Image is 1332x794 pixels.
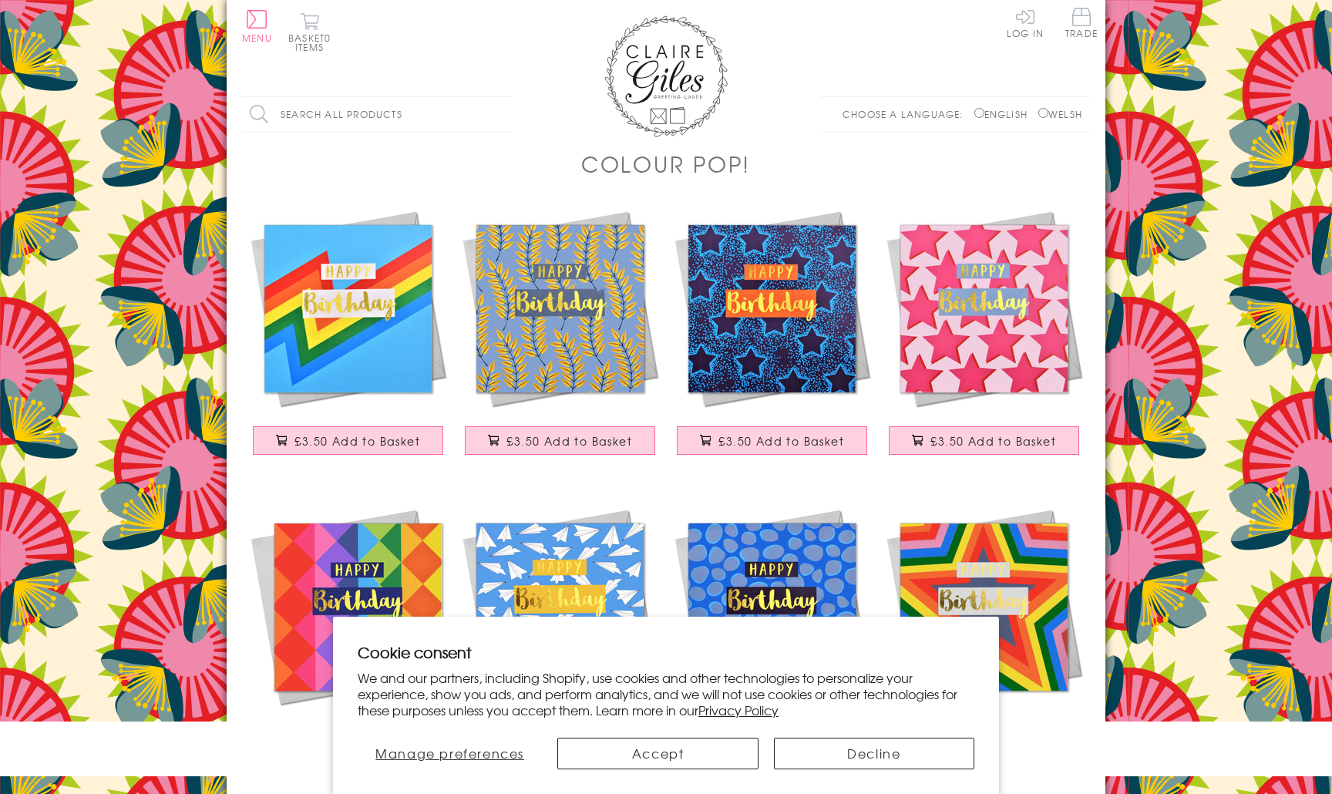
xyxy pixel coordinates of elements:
span: £3.50 Add to Basket [930,433,1056,449]
a: Birthday Card, Colour Diamonds, Happy Birthday, text foiled in shiny gold £3.50 Add to Basket [242,501,454,769]
button: £3.50 Add to Basket [465,426,656,455]
button: Manage preferences [358,738,542,769]
h2: Cookie consent [358,641,974,663]
button: Basket0 items [288,12,331,52]
span: £3.50 Add to Basket [718,433,844,449]
button: Menu [242,10,272,42]
img: Birthday Card, Leaves, Happy Birthday, text foiled in shiny gold [454,203,666,415]
button: £3.50 Add to Basket [253,426,444,455]
input: English [974,108,984,118]
button: Accept [557,738,758,769]
a: Birthday Card, Blue Stars, Happy Birthday, text foiled in shiny gold £3.50 Add to Basket [666,203,878,470]
img: Birthday Card, Pink Stars, Happy Birthday, text foiled in shiny gold [878,203,1090,415]
a: Birthday Card, Leaves, Happy Birthday, text foiled in shiny gold £3.50 Add to Basket [454,203,666,470]
a: Birthday Card, Colour Stars, Happy Birthday, text foiled in shiny gold £3.50 Add to Basket [878,501,1090,769]
p: We and our partners, including Shopify, use cookies and other technologies to personalize your ex... [358,670,974,718]
span: £3.50 Add to Basket [506,433,632,449]
a: Birthday Card, Pink Stars, Happy Birthday, text foiled in shiny gold £3.50 Add to Basket [878,203,1090,470]
a: Birthday Card, Paper Planes, Happy Birthday, text foiled in shiny gold £3.50 Add to Basket [454,501,666,769]
label: Welsh [1038,107,1082,121]
span: £3.50 Add to Basket [294,433,420,449]
label: English [974,107,1035,121]
img: Claire Giles Greetings Cards [604,15,728,137]
button: £3.50 Add to Basket [677,426,868,455]
span: Trade [1065,8,1098,38]
input: Welsh [1038,108,1048,118]
input: Search all products [242,97,512,132]
a: Birthday Card, Dots, Happy Birthday, text foiled in shiny gold £3.50 Add to Basket [666,501,878,769]
img: Birthday Card, Paper Planes, Happy Birthday, text foiled in shiny gold [454,501,666,713]
img: Birthday Card, Colour Bolt, Happy Birthday, text foiled in shiny gold [242,203,454,415]
button: £3.50 Add to Basket [889,426,1080,455]
img: Birthday Card, Colour Stars, Happy Birthday, text foiled in shiny gold [878,501,1090,713]
a: Birthday Card, Colour Bolt, Happy Birthday, text foiled in shiny gold £3.50 Add to Basket [242,203,454,470]
p: Choose a language: [843,107,971,121]
img: Birthday Card, Dots, Happy Birthday, text foiled in shiny gold [666,501,878,713]
h1: Colour POP! [581,148,751,180]
img: Birthday Card, Blue Stars, Happy Birthday, text foiled in shiny gold [666,203,878,415]
span: 0 items [295,31,331,54]
input: Search [496,97,512,132]
button: Decline [774,738,974,769]
a: Privacy Policy [698,701,779,719]
span: Menu [242,31,272,45]
span: Manage preferences [375,744,524,762]
a: Log In [1007,8,1044,38]
img: Birthday Card, Colour Diamonds, Happy Birthday, text foiled in shiny gold [242,501,454,713]
a: Trade [1065,8,1098,41]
